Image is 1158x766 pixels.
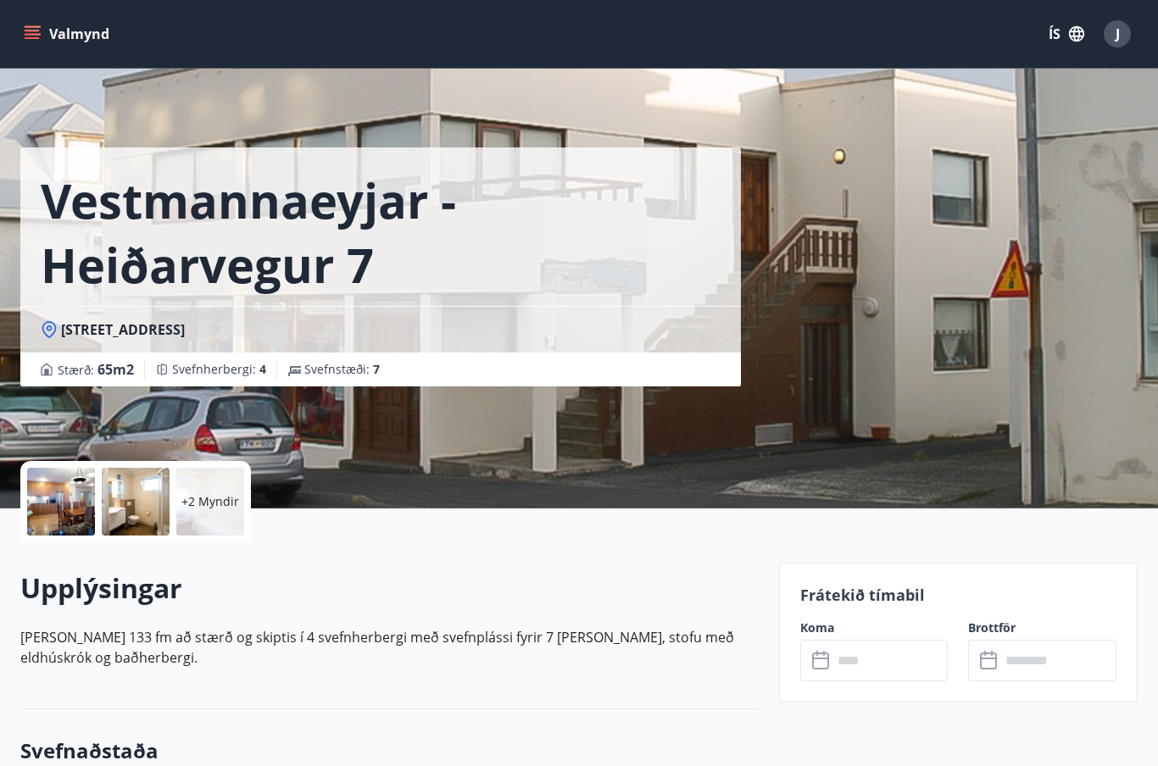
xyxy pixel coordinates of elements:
button: ÍS [1039,19,1094,49]
p: Frátekið tímabil [800,584,1116,606]
span: Svefnherbergi : [172,361,266,378]
h3: Svefnaðstaða [20,736,759,765]
button: menu [20,19,116,49]
span: J [1116,25,1120,43]
span: 4 [259,361,266,377]
span: Stærð : [58,359,134,380]
label: Brottför [968,619,1116,636]
p: +2 Myndir [181,493,239,510]
span: [STREET_ADDRESS] [61,320,185,339]
h1: Vestmannaeyjar - Heiðarvegur 7 [41,168,721,297]
button: J [1097,14,1138,54]
span: Svefnstæði : [304,361,380,378]
h2: Upplýsingar [20,569,759,607]
p: [PERSON_NAME] 133 fm að stærð og skiptis í 4 svefnherbergi með svefnplássi fyrir 7 [PERSON_NAME],... [20,627,759,668]
span: 65 m2 [97,360,134,379]
label: Koma [800,619,949,636]
span: 7 [373,361,380,377]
